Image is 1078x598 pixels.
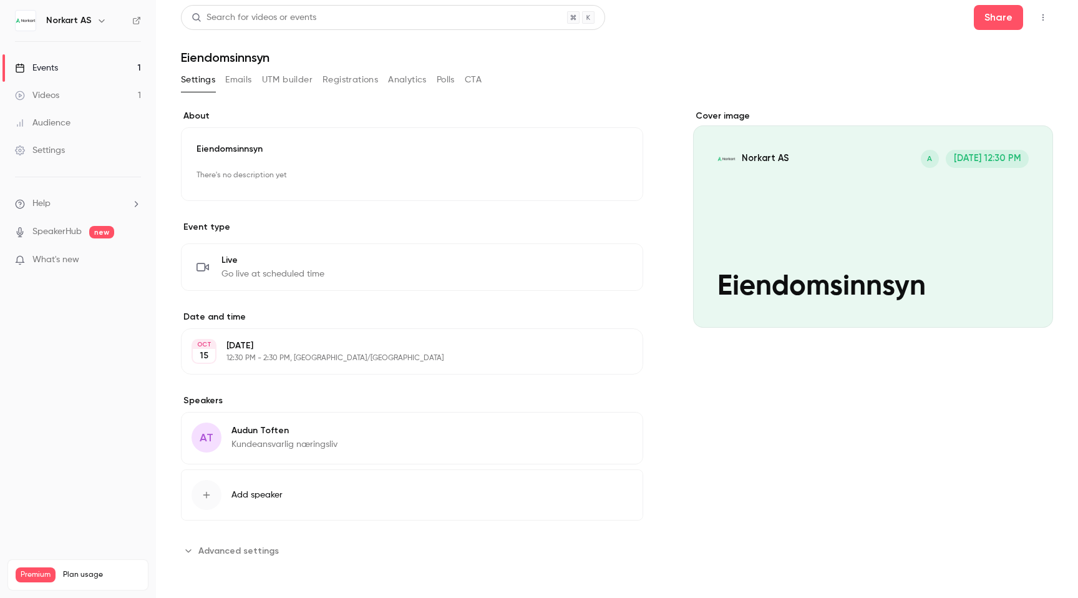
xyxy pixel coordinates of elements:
h6: Norkart AS [46,14,92,27]
div: ATAudun ToftenKundeansvarlig næringsliv [181,412,643,464]
button: CTA [465,70,482,90]
div: Search for videos or events [192,11,316,24]
p: Event type [181,221,643,233]
span: AT [200,429,213,446]
div: Settings [15,144,65,157]
button: Advanced settings [181,541,286,561]
label: Speakers [181,395,643,407]
span: Premium [16,567,56,582]
div: Events [15,62,58,74]
button: Settings [181,70,215,90]
span: Go live at scheduled time [221,268,324,280]
button: Emails [225,70,251,90]
section: Advanced settings [181,541,643,561]
span: Live [221,254,324,267]
button: Analytics [388,70,427,90]
p: 12:30 PM - 2:30 PM, [GEOGRAPHIC_DATA]/[GEOGRAPHIC_DATA] [226,353,577,363]
p: Audun Toften [231,424,337,437]
button: Polls [437,70,455,90]
p: [DATE] [226,340,577,352]
span: Advanced settings [198,544,279,557]
button: Registrations [323,70,378,90]
img: Norkart AS [16,11,36,31]
div: Videos [15,89,59,102]
section: Cover image [693,110,1053,328]
div: OCT [193,340,215,349]
label: Cover image [693,110,1053,122]
button: Share [974,5,1023,30]
span: Help [32,197,51,210]
span: new [89,226,114,238]
li: help-dropdown-opener [15,197,141,210]
span: Plan usage [63,570,140,580]
p: 15 [200,350,208,362]
p: Eiendomsinnsyn [197,143,628,155]
a: SpeakerHub [32,225,82,238]
button: UTM builder [262,70,313,90]
div: Audience [15,117,70,129]
span: Add speaker [231,489,283,501]
h1: Eiendomsinnsyn [181,50,1053,65]
label: Date and time [181,311,643,323]
p: Kundeansvarlig næringsliv [231,438,337,451]
span: What's new [32,253,79,267]
label: About [181,110,643,122]
button: Add speaker [181,469,643,521]
p: There's no description yet [197,165,628,185]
